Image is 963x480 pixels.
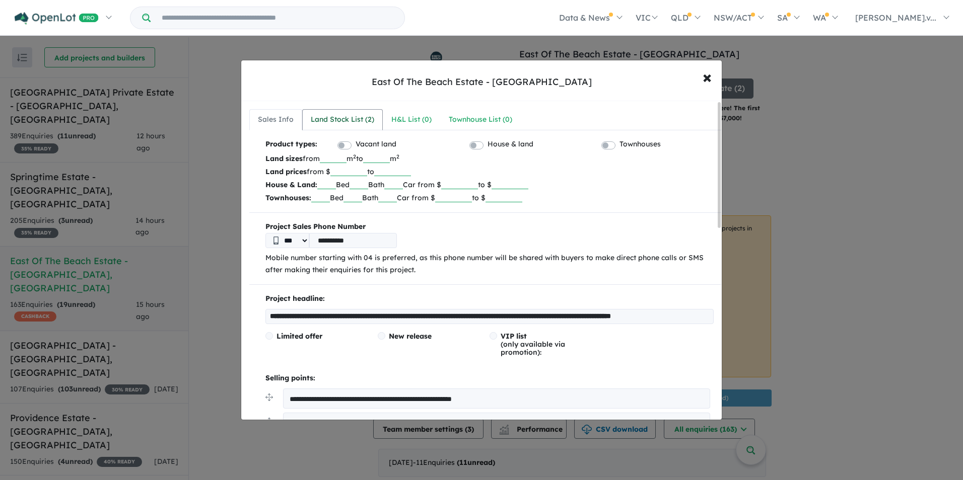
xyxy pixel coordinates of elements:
span: New release [389,332,432,341]
span: [PERSON_NAME].v... [855,13,936,23]
p: Bed Bath Car from $ to $ [265,178,714,191]
b: House & Land: [265,180,317,189]
img: drag.svg [265,418,273,425]
img: drag.svg [265,393,273,401]
p: Bed Bath Car from $ to $ [265,191,714,204]
b: Townhouses: [265,193,311,202]
p: Project headline: [265,293,714,305]
sup: 2 [396,153,399,160]
b: Product types: [265,138,317,152]
div: East Of The Beach Estate - [GEOGRAPHIC_DATA] [372,75,592,89]
label: Townhouses [620,138,661,150]
span: VIP list [501,332,527,341]
img: Openlot PRO Logo White [15,12,99,25]
span: Limited offer [277,332,322,341]
div: Sales Info [258,114,294,126]
span: (only available via promotion): [501,332,565,357]
div: Land Stock List ( 2 ) [311,114,374,126]
p: from $ to [265,165,714,178]
b: Land sizes [265,154,303,163]
b: Land prices [265,167,307,176]
label: Vacant land [356,138,396,150]
b: Project Sales Phone Number [265,221,714,233]
p: Mobile number starting with 04 is preferred, as this phone number will be shared with buyers to m... [265,252,714,276]
label: House & land [488,138,533,150]
sup: 2 [353,153,356,160]
div: H&L List ( 0 ) [391,114,432,126]
p: Selling points: [265,372,714,384]
span: × [703,66,712,88]
img: Phone icon [273,236,279,245]
p: from m to m [265,152,714,165]
div: Townhouse List ( 0 ) [449,114,512,126]
input: Try estate name, suburb, builder or developer [153,7,402,29]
